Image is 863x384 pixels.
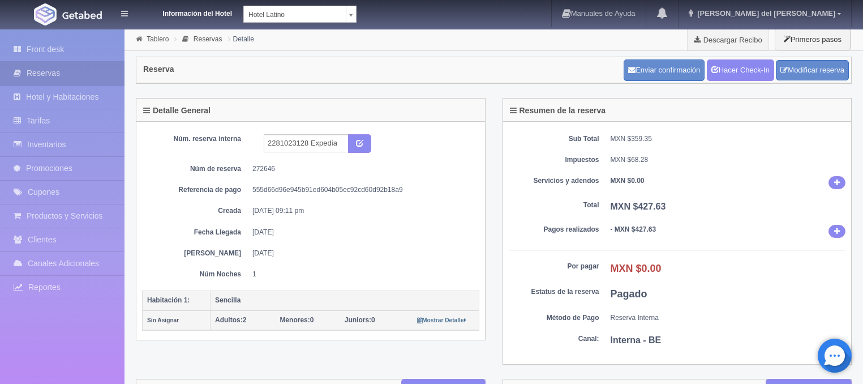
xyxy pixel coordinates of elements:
[147,35,169,43] a: Tablero
[510,106,606,115] h4: Resumen de la reserva
[280,316,310,324] strong: Menores:
[417,317,466,323] small: Mostrar Detalle
[151,185,241,195] dt: Referencia de pago
[345,316,375,324] span: 0
[194,35,222,43] a: Reservas
[611,134,846,144] dd: MXN $359.35
[509,334,599,344] dt: Canal:
[215,316,243,324] strong: Adultos:
[252,164,471,174] dd: 272646
[215,316,246,324] span: 2
[509,155,599,165] dt: Impuestos
[509,200,599,210] dt: Total
[147,317,179,323] small: Sin Asignar
[345,316,371,324] strong: Juniors:
[252,270,471,279] dd: 1
[611,225,656,233] b: - MXN $427.63
[151,206,241,216] dt: Creada
[211,291,479,310] th: Sencilla
[611,288,647,300] b: Pagado
[34,3,57,25] img: Getabed
[248,6,341,23] span: Hotel Latino
[225,33,257,44] li: Detalle
[417,316,466,324] a: Mostrar Detalle
[509,262,599,271] dt: Por pagar
[611,263,662,274] b: MXN $0.00
[624,59,705,81] button: Enviar confirmación
[143,65,174,74] h4: Reserva
[280,316,314,324] span: 0
[707,59,774,81] a: Hacer Check-In
[147,296,190,304] b: Habitación 1:
[252,206,471,216] dd: [DATE] 09:11 pm
[141,6,232,19] dt: Información del Hotel
[611,177,645,185] b: MXN $0.00
[775,28,851,50] button: Primeros pasos
[688,28,768,51] a: Descargar Recibo
[509,176,599,186] dt: Servicios y adendos
[611,155,846,165] dd: MXN $68.28
[252,228,471,237] dd: [DATE]
[151,164,241,174] dt: Núm de reserva
[509,225,599,234] dt: Pagos realizados
[776,60,849,81] a: Modificar reserva
[509,287,599,297] dt: Estatus de la reserva
[509,313,599,323] dt: Método de Pago
[143,106,211,115] h4: Detalle General
[62,11,102,19] img: Getabed
[509,134,599,144] dt: Sub Total
[243,6,357,23] a: Hotel Latino
[151,228,241,237] dt: Fecha Llegada
[694,9,835,18] span: [PERSON_NAME] del [PERSON_NAME]
[611,202,666,211] b: MXN $427.63
[151,249,241,258] dt: [PERSON_NAME]
[151,270,241,279] dt: Núm Noches
[252,249,471,258] dd: [DATE]
[611,335,662,345] b: Interna - BE
[611,313,846,323] dd: Reserva Interna
[151,134,241,144] dt: Núm. reserva interna
[252,185,471,195] dd: 555d66d96e945b91ed604b05ec92cd60d92b18a9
